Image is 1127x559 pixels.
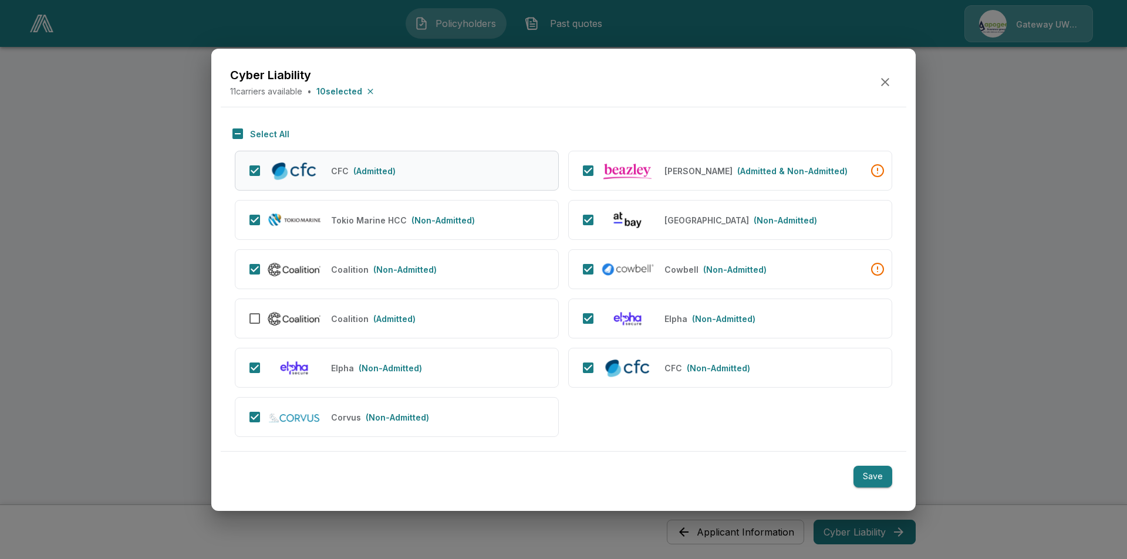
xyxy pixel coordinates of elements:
[250,128,289,140] p: Select All
[664,263,699,276] p: Cowbell (Non-Admitted)
[267,260,322,279] img: Coalition
[316,85,362,97] p: 10 selected
[664,214,749,226] p: At-Bay (Non-Admitted)
[373,263,437,276] p: (Non-Admitted)
[853,466,892,487] button: Save
[331,214,407,226] p: Tokio Marine HCC (Non-Admitted)
[600,260,655,279] img: Cowbell
[366,411,429,424] p: (Non-Admitted)
[307,85,312,97] p: •
[664,313,687,325] p: Elpha (Non-Admitted)
[359,362,422,374] p: (Non-Admitted)
[870,262,885,276] div: • Awaiting Cowbell Account Status.
[267,213,322,227] img: Tokio Marine HCC
[230,85,302,97] p: 11 carriers available
[600,161,655,181] img: Beazley
[664,362,682,374] p: CFC (Non-Admitted)
[267,411,322,423] img: Corvus
[331,313,369,325] p: Coalition (Admitted)
[331,362,354,374] p: Elpha (Non-Admitted)
[754,214,817,226] p: (Non-Admitted)
[600,211,655,230] img: At-Bay
[267,160,322,181] img: CFC
[353,165,396,177] p: (Admitted)
[692,313,755,325] p: (Non-Admitted)
[870,164,885,178] div: • Policyholder is not currently enabled to quote. Quote will be queued for submission and this pr...
[267,310,322,328] img: Coalition
[600,309,655,328] img: Elpha
[331,411,361,424] p: Corvus (Non-Admitted)
[737,165,848,177] p: (Admitted & Non-Admitted)
[687,362,750,374] p: (Non-Admitted)
[411,214,475,226] p: (Non-Admitted)
[703,263,767,276] p: (Non-Admitted)
[664,165,733,177] p: Beazley (Admitted & Non-Admitted)
[230,67,376,83] h5: Cyber Liability
[331,263,369,276] p: Coalition (Non-Admitted)
[267,358,322,378] img: Elpha
[373,313,416,325] p: (Admitted)
[600,357,655,378] img: CFC
[331,165,349,177] p: CFC (Admitted)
